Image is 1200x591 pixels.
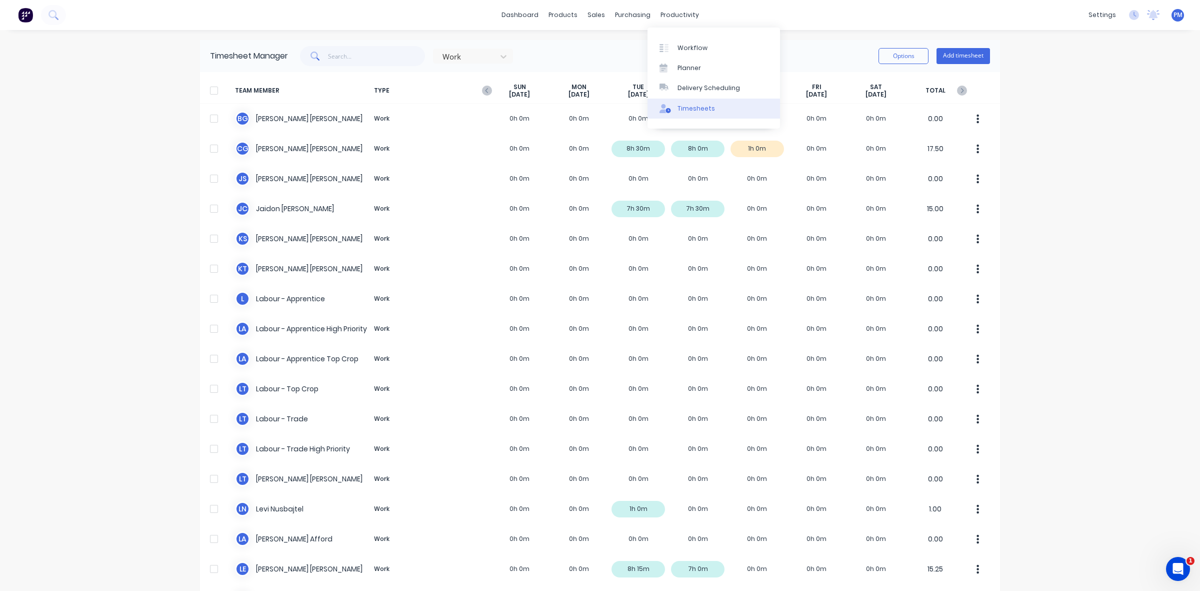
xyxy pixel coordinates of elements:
[647,99,780,119] a: Timesheets
[328,46,425,66] input: Search...
[655,8,704,23] div: productivity
[210,50,288,62] div: Timesheet Manager
[865,91,886,99] span: [DATE]
[18,8,33,23] img: Factory
[568,91,589,99] span: [DATE]
[571,83,586,91] span: MON
[1173,11,1182,20] span: PM
[1186,557,1194,565] span: 1
[647,38,780,58] a: Workflow
[496,8,543,23] a: dashboard
[370,83,490,99] span: TYPE
[905,83,965,99] span: TOTAL
[677,104,715,113] div: Timesheets
[582,8,610,23] div: sales
[647,78,780,98] a: Delivery Scheduling
[628,91,649,99] span: [DATE]
[509,91,530,99] span: [DATE]
[543,8,582,23] div: products
[878,48,928,64] button: Options
[677,84,740,93] div: Delivery Scheduling
[812,83,821,91] span: FRI
[235,83,370,99] span: TEAM MEMBER
[1166,557,1190,581] iframe: Intercom live chat
[632,83,644,91] span: TUE
[936,48,990,64] button: Add timesheet
[610,8,655,23] div: purchasing
[870,83,882,91] span: SAT
[806,91,827,99] span: [DATE]
[513,83,526,91] span: SUN
[677,64,701,73] div: Planner
[677,44,707,53] div: Workflow
[1083,8,1121,23] div: settings
[647,58,780,78] a: Planner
